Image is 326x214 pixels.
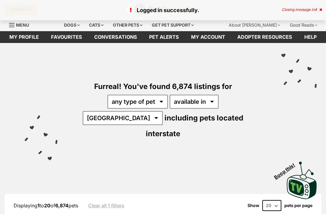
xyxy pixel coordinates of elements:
span: including pets located interstate [146,114,243,138]
div: Dogs [60,19,84,31]
div: Cats [85,19,108,31]
span: Show [248,203,259,208]
div: Other pets [109,19,147,31]
div: Good Reads [286,19,321,31]
a: Clear all 1 filters [88,203,124,208]
span: Menu [16,22,29,28]
a: Boop this! [287,156,317,200]
strong: 20 [44,202,50,209]
a: Adopter resources [231,31,298,43]
a: Help [298,31,323,43]
p: Logged in successfully. [6,6,320,14]
a: My profile [3,31,45,43]
span: 4 [315,7,317,12]
span: Boop this! [273,158,301,180]
span: Displaying to of pets [14,202,78,209]
a: Pet alerts [143,31,185,43]
a: My account [185,31,231,43]
a: Menu [9,19,33,30]
div: Closing message in [282,8,322,12]
span: Furreal! You've found 6,874 listings for [94,82,232,91]
label: pets per page [284,203,312,208]
strong: 1 [37,202,40,209]
strong: 6,874 [55,202,69,209]
img: PetRescue TV logo [287,162,317,199]
div: About [PERSON_NAME] [225,19,284,31]
a: Favourites [45,31,88,43]
div: Get pet support [148,19,198,31]
a: conversations [88,31,143,43]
